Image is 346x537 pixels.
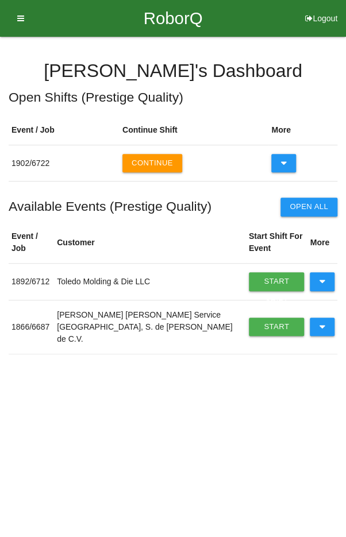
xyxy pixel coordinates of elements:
td: 1866 / 6687 [9,300,54,354]
td: 1892 / 6712 [9,264,54,300]
th: Continue Shift [120,115,268,145]
h5: Open Shifts ( Prestige Quality ) [9,90,337,105]
th: More [268,115,337,145]
th: Event / Job [9,222,54,264]
th: Customer [54,222,246,264]
h4: [PERSON_NAME] 's Dashboard [9,61,337,81]
th: More [307,222,337,264]
th: Event / Job [9,115,120,145]
h5: Available Events ( Prestige Quality ) [9,199,212,214]
td: 1902 / 6722 [9,145,120,181]
a: Start Shift [249,318,305,336]
td: Toledo Molding & Die LLC [54,264,246,300]
a: Start Shift [249,272,305,291]
th: Start Shift For Event [246,222,307,264]
button: Continue [122,154,182,172]
button: Open All [280,198,337,216]
td: [PERSON_NAME] [PERSON_NAME] Service [GEOGRAPHIC_DATA], S. de [PERSON_NAME] de C.V. [54,300,246,354]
